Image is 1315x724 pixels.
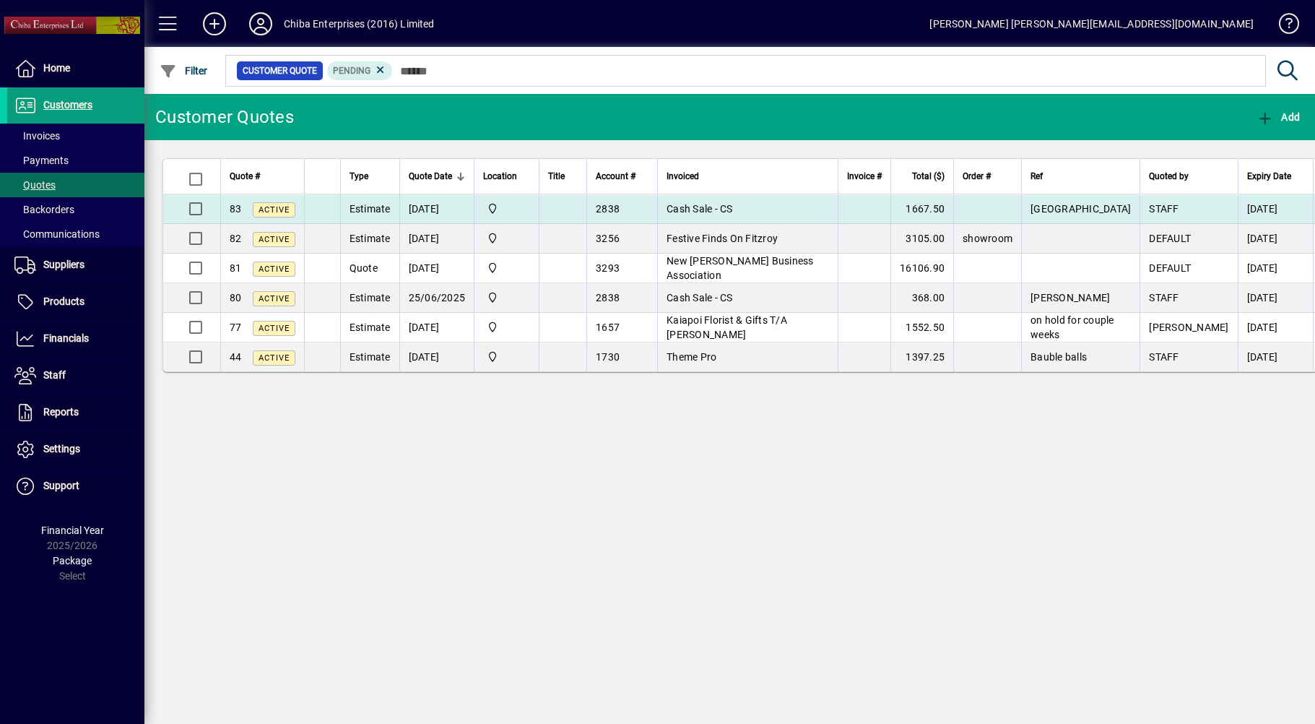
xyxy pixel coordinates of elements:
[1149,168,1189,184] span: Quoted by
[230,168,295,184] div: Quote #
[1149,203,1179,215] span: STAFF
[847,168,882,184] span: Invoice #
[1149,168,1228,184] div: Quoted by
[1268,3,1297,50] a: Knowledge Base
[14,155,69,166] span: Payments
[230,322,242,333] span: 77
[1253,104,1303,130] button: Add
[43,406,79,418] span: Reports
[1030,351,1087,363] span: Bauble balls
[14,130,60,142] span: Invoices
[890,283,953,313] td: 368.00
[259,294,290,303] span: Active
[350,292,391,303] span: Estimate
[596,168,648,184] div: Account #
[43,480,79,491] span: Support
[890,313,953,342] td: 1552.50
[667,203,733,215] span: Cash Sale - CS
[1030,168,1043,184] span: Ref
[1238,254,1313,283] td: [DATE]
[7,148,144,173] a: Payments
[350,322,391,333] span: Estimate
[1257,111,1300,123] span: Add
[350,233,391,244] span: Estimate
[483,349,530,365] span: Central
[963,233,1012,244] span: showroom
[1030,314,1114,340] span: on hold for couple weeks
[667,314,787,340] span: Kaiapoi Florist & Gifts T/A [PERSON_NAME]
[483,168,517,184] span: Location
[596,322,620,333] span: 1657
[409,168,466,184] div: Quote Date
[667,292,733,303] span: Cash Sale - CS
[1247,168,1304,184] div: Expiry Date
[350,351,391,363] span: Estimate
[667,168,829,184] div: Invoiced
[399,283,474,313] td: 25/06/2025
[667,168,699,184] span: Invoiced
[399,342,474,371] td: [DATE]
[160,65,208,77] span: Filter
[350,203,391,215] span: Estimate
[1238,283,1313,313] td: [DATE]
[350,168,368,184] span: Type
[238,11,284,37] button: Profile
[1238,313,1313,342] td: [DATE]
[409,168,452,184] span: Quote Date
[890,194,953,224] td: 1667.50
[399,313,474,342] td: [DATE]
[7,197,144,222] a: Backorders
[483,201,530,217] span: Central
[7,358,144,394] a: Staff
[14,228,100,240] span: Communications
[43,332,89,344] span: Financials
[1030,292,1110,303] span: [PERSON_NAME]
[43,443,80,454] span: Settings
[1238,194,1313,224] td: [DATE]
[43,296,84,307] span: Products
[230,168,260,184] span: Quote #
[191,11,238,37] button: Add
[1149,262,1191,274] span: DEFAULT
[14,204,74,215] span: Backorders
[596,168,635,184] span: Account #
[230,292,242,303] span: 80
[43,369,66,381] span: Staff
[1149,351,1179,363] span: STAFF
[230,351,242,363] span: 44
[230,262,242,274] span: 81
[41,525,104,536] span: Financial Year
[243,64,317,78] span: Customer Quote
[43,99,92,111] span: Customers
[259,205,290,215] span: Active
[399,194,474,224] td: [DATE]
[7,395,144,431] a: Reports
[43,259,84,270] span: Suppliers
[230,203,242,215] span: 83
[7,284,144,320] a: Products
[1238,342,1313,371] td: [DATE]
[667,233,778,244] span: Festive Finds On Fitzroy
[483,168,530,184] div: Location
[7,124,144,148] a: Invoices
[667,255,814,281] span: New [PERSON_NAME] Business Association
[483,230,530,246] span: Central
[7,173,144,197] a: Quotes
[1149,322,1228,333] span: [PERSON_NAME]
[667,351,716,363] span: Theme Pro
[350,262,378,274] span: Quote
[53,555,92,566] span: Package
[890,224,953,254] td: 3105.00
[7,222,144,246] a: Communications
[963,168,991,184] span: Order #
[7,247,144,283] a: Suppliers
[333,66,370,76] span: Pending
[548,168,565,184] span: Title
[1030,203,1131,215] span: [GEOGRAPHIC_DATA]
[596,292,620,303] span: 2838
[399,224,474,254] td: [DATE]
[483,260,530,276] span: Central
[1149,233,1191,244] span: DEFAULT
[156,58,212,84] button: Filter
[596,351,620,363] span: 1730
